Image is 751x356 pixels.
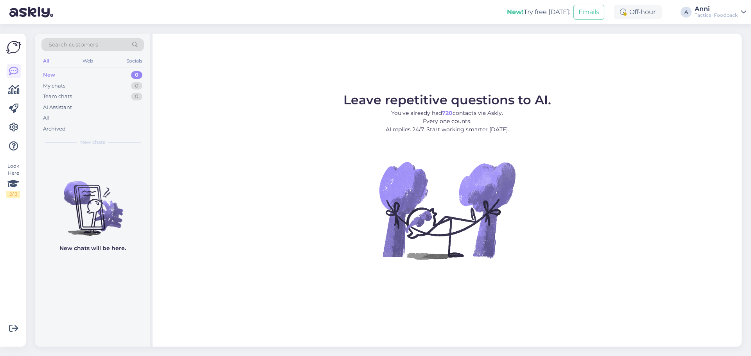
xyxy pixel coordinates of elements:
[695,12,738,18] div: Tactical Foodpack
[131,82,142,90] div: 0
[573,5,604,20] button: Emails
[43,114,50,122] div: All
[43,71,55,79] div: New
[43,82,65,90] div: My chats
[43,125,66,133] div: Archived
[131,93,142,100] div: 0
[6,40,21,55] img: Askly Logo
[41,56,50,66] div: All
[6,191,20,198] div: 2 / 3
[507,7,570,17] div: Try free [DATE]:
[695,6,738,12] div: Anni
[131,71,142,79] div: 0
[343,109,551,134] p: You’ve already had contacts via Askly. Every one counts. AI replies 24/7. Start working smarter [...
[681,7,692,18] div: A
[377,140,517,281] img: No Chat active
[614,5,662,19] div: Off-hour
[43,104,72,111] div: AI Assistant
[125,56,144,66] div: Socials
[695,6,746,18] a: AnniTactical Foodpack
[343,92,551,107] span: Leave repetitive questions to AI.
[6,163,20,198] div: Look Here
[507,8,524,16] b: New!
[49,41,98,49] span: Search customers
[81,56,95,66] div: Web
[442,109,453,116] b: 720
[35,167,150,237] img: No chats
[43,93,72,100] div: Team chats
[59,244,126,252] p: New chats will be here.
[80,139,105,146] span: New chats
